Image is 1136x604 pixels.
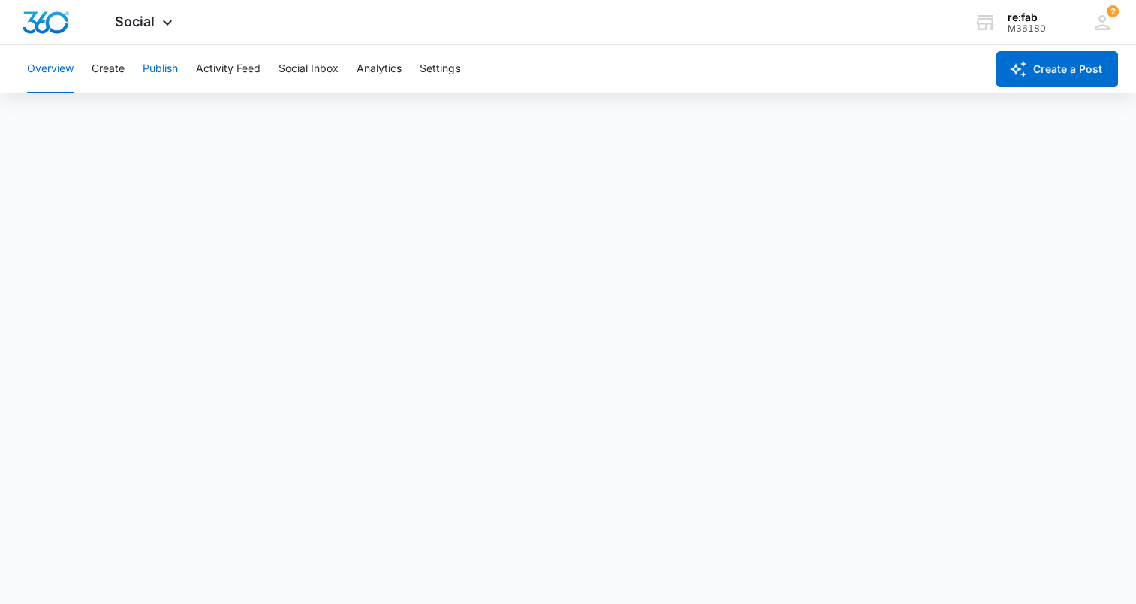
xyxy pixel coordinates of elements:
button: Create [92,45,125,93]
span: Social [115,14,155,29]
button: Overview [27,45,74,93]
button: Analytics [357,45,402,93]
div: notifications count [1107,5,1119,17]
button: Social Inbox [279,45,339,93]
div: account name [1008,11,1046,23]
button: Create a Post [996,51,1118,87]
span: 2 [1107,5,1119,17]
button: Settings [420,45,460,93]
button: Activity Feed [196,45,261,93]
button: Publish [143,45,178,93]
div: account id [1008,23,1046,34]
